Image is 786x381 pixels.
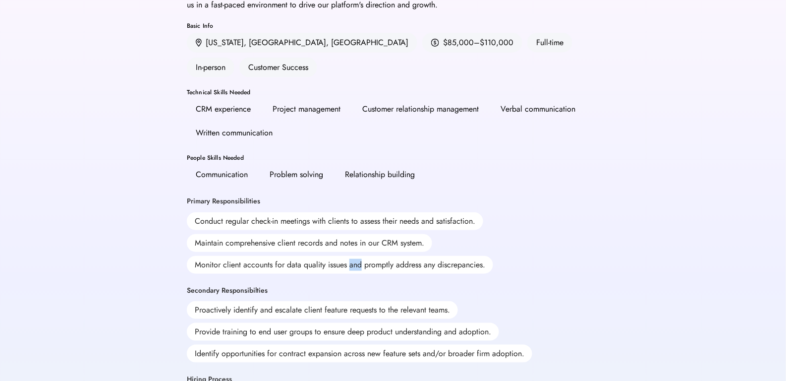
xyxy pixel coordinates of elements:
[187,89,599,95] div: Technical Skills Needed
[187,286,268,296] div: Secondary Responsibilties
[187,23,599,29] div: Basic Info
[187,234,432,252] div: Maintain comprehensive client records and notes in our CRM system.
[527,33,572,53] div: Full-time
[270,169,323,181] div: Problem solving
[187,345,532,363] div: Identify opportunities for contract expansion across new feature sets and/or broader firm adoption.
[196,39,202,47] img: location.svg
[501,103,575,115] div: Verbal communication
[196,169,248,181] div: Communication
[187,58,234,77] div: In-person
[187,256,493,274] div: Monitor client accounts for data quality issues and promptly address any discrepancies.
[187,212,483,230] div: Conduct regular check-in meetings with clients to assess their needs and satisfaction.
[196,127,273,139] div: Written communication
[196,103,251,115] div: CRM experience
[187,155,599,161] div: People Skills Needed
[187,323,499,341] div: Provide training to end user groups to ensure deep product understanding and adoption.
[345,169,415,181] div: Relationship building
[362,103,479,115] div: Customer relationship management
[187,196,260,206] div: Primary Responsibilities
[443,37,513,49] div: $85,000–$110,000
[187,301,458,319] div: Proactively identify and escalate client feature requests to the relevant teams.
[239,58,317,77] div: Customer Success
[206,37,408,49] div: [US_STATE], [GEOGRAPHIC_DATA], [GEOGRAPHIC_DATA]
[431,38,439,47] img: money.svg
[273,103,340,115] div: Project management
